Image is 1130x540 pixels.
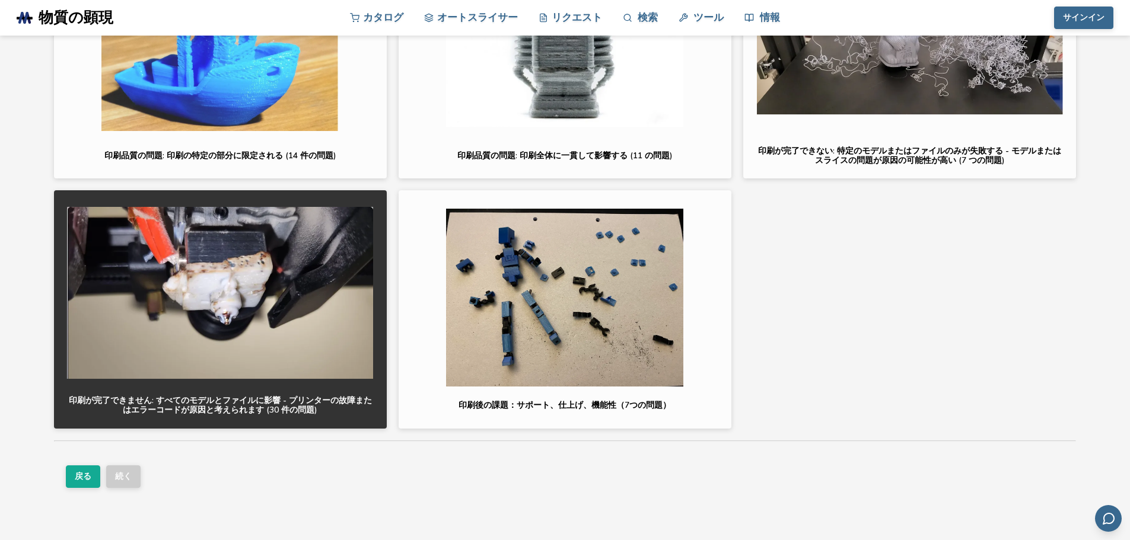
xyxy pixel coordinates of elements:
[66,465,100,488] button: 戻る
[54,190,387,428] button: 印刷が完了できません: すべてのモデルとファイルに影響 - プリンターの故障またはエラーコードが原因と考えられます (30 件の問題)
[39,8,113,28] font: 物質の顕現
[106,465,141,488] button: 続く
[69,395,372,416] font: 印刷が完了できません: すべてのモデルとファイルに影響 - プリンターの故障またはエラーコードが原因と考えられます (30 件の問題)
[1063,12,1104,23] font: サインイン
[459,400,671,411] font: 印刷後の課題：サポート、仕上げ、機能性（7つの問題）
[638,11,658,24] font: 検索
[363,11,403,24] font: カタログ
[104,150,336,161] font: 印刷品質の問題: 印刷の特定の部分に限定される (14 件の問題)
[693,11,724,24] font: ツール
[399,190,731,428] button: 印刷後の課題：サポート、仕上げ、機能性（7つの問題）
[437,11,518,24] font: オートスライサー
[760,11,780,24] font: 情報
[75,471,91,482] font: 戻る
[457,150,673,161] font: 印刷品質の問題: 印刷全体に一貫して影響する (11 の問題)
[1095,505,1122,532] button: メールでフィードバックを送信
[1054,7,1113,29] button: サインイン
[552,11,602,24] font: リクエスト
[115,471,132,482] font: 続く
[758,145,1061,166] font: 印刷が完了できない: 特定のモデルまたはファイルのみが失敗する - モデルまたはスライスの問題が原因の可能性が高い (7 つの問題)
